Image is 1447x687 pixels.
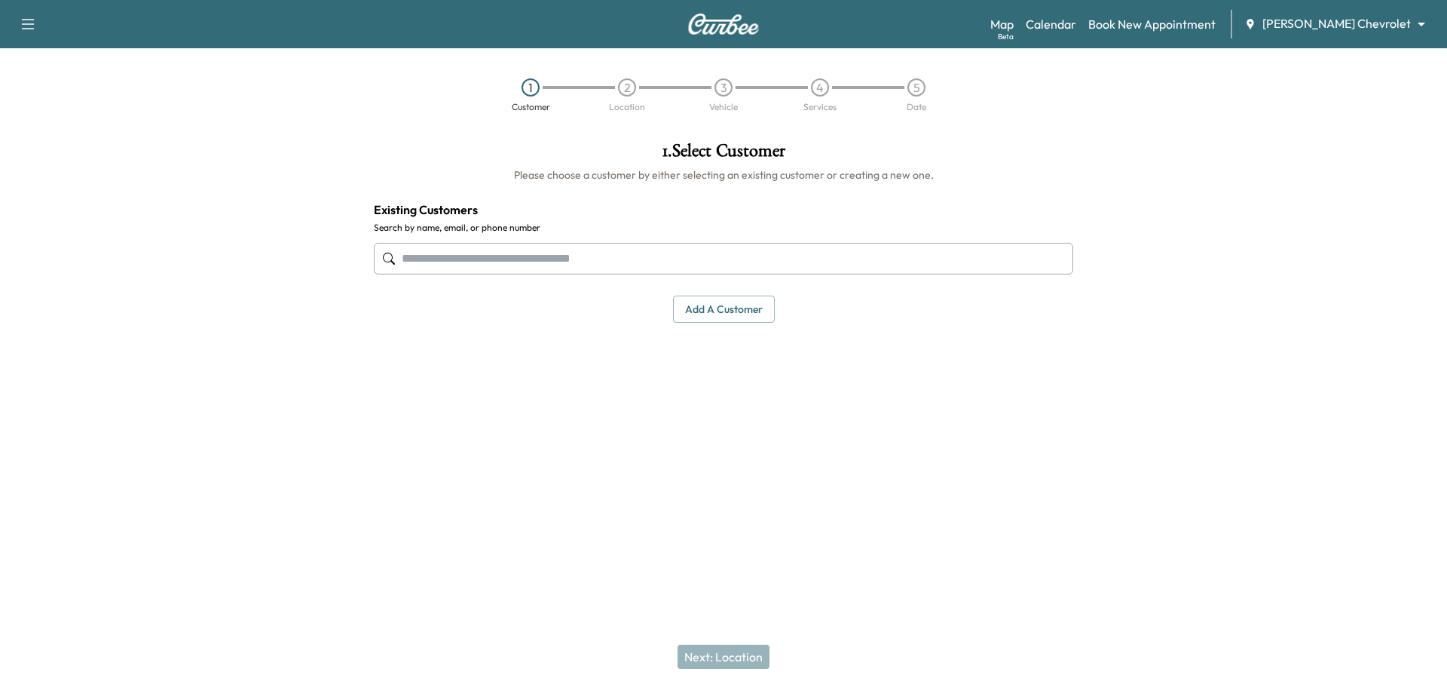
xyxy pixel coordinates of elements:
label: Search by name, email, or phone number [374,222,1073,234]
div: 4 [811,78,829,97]
div: 2 [618,78,636,97]
div: Location [609,103,645,112]
h4: Existing Customers [374,201,1073,219]
div: Customer [512,103,550,112]
a: Book New Appointment [1088,15,1216,33]
div: Beta [998,31,1014,42]
div: 3 [714,78,733,97]
div: 5 [907,78,925,97]
a: Calendar [1026,15,1076,33]
div: Services [803,103,837,112]
div: Date [907,103,926,112]
h6: Please choose a customer by either selecting an existing customer or creating a new one. [374,167,1073,182]
div: Vehicle [709,103,738,112]
button: Add a customer [673,296,775,324]
img: Curbee Logo [687,14,760,35]
span: [PERSON_NAME] Chevrolet [1262,15,1411,32]
div: 1 [522,78,540,97]
a: MapBeta [990,15,1014,33]
h1: 1 . Select Customer [374,142,1073,167]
